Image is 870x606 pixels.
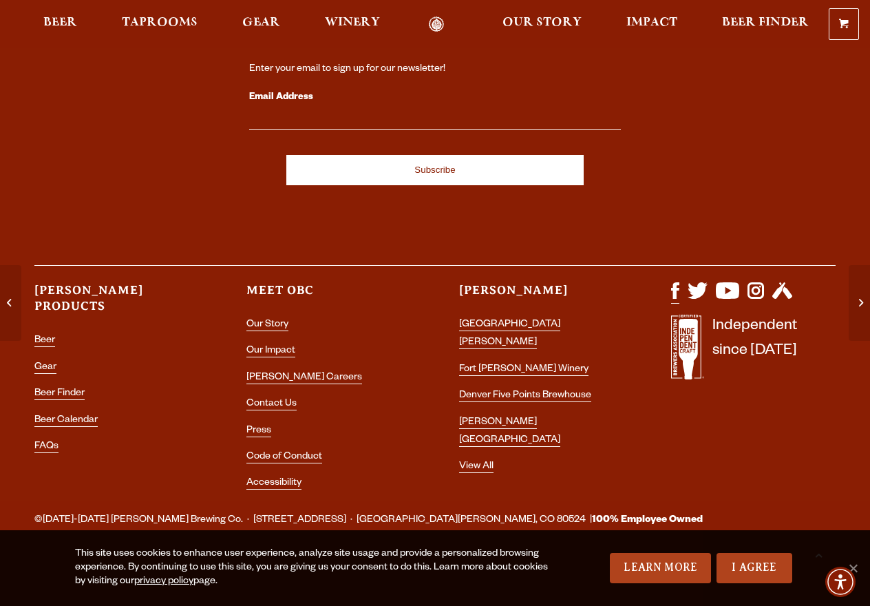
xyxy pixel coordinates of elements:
a: Press [246,426,271,437]
a: Visit us on Instagram [747,292,764,303]
div: This site uses cookies to enhance user experience, analyze site usage and provide a personalized ... [75,547,555,589]
h3: [PERSON_NAME] Products [34,282,199,326]
div: Enter your email to sign up for our newsletter! [249,63,621,76]
a: Gear [233,17,289,32]
h3: [PERSON_NAME] [459,282,624,311]
strong: 100% Employee Owned [592,515,703,526]
a: Odell Home [410,17,462,32]
a: Gear [34,362,56,374]
a: Our Impact [246,346,295,357]
a: I Agree [717,553,792,583]
a: Beer Finder [713,17,818,32]
a: Winery [316,17,389,32]
a: Beer Calendar [34,415,98,427]
a: Fort [PERSON_NAME] Winery [459,364,588,376]
div: Accessibility Menu [825,567,856,597]
span: Beer [43,17,77,28]
a: Visit us on Facebook [671,292,679,304]
a: Beer [34,335,55,347]
a: [PERSON_NAME] [GEOGRAPHIC_DATA] [459,417,560,447]
a: View All [459,461,494,473]
a: FAQs [34,441,59,453]
p: Independent since [DATE] [712,315,797,387]
span: Impact [626,17,677,28]
a: [GEOGRAPHIC_DATA][PERSON_NAME] [459,320,560,349]
a: Accessibility [246,478,301,490]
a: Beer [34,17,86,32]
h3: Meet OBC [246,282,411,311]
a: Code of Conduct [246,452,322,463]
label: Email Address [249,89,621,107]
a: [PERSON_NAME] Careers [246,373,362,384]
a: Visit us on Untappd [772,292,792,303]
span: Our Story [502,17,582,28]
a: Learn More [610,553,711,583]
span: Taprooms [122,17,198,28]
a: Beer Finder [34,388,85,400]
span: Winery [325,17,380,28]
a: Visit us on YouTube [716,292,739,303]
a: Impact [617,17,686,32]
a: Denver Five Points Brewhouse [459,390,591,402]
span: Beer Finder [722,17,809,28]
span: Gear [242,17,280,28]
a: Our Story [494,17,591,32]
span: ©[DATE]-[DATE] [PERSON_NAME] Brewing Co. · [STREET_ADDRESS] · [GEOGRAPHIC_DATA][PERSON_NAME], CO ... [34,512,703,530]
a: Our Story [246,320,288,331]
a: Contact Us [246,399,297,410]
a: Visit us on X (formerly Twitter) [688,292,708,303]
input: Subscribe [286,155,584,185]
a: Taprooms [113,17,206,32]
a: privacy policy [134,576,193,587]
